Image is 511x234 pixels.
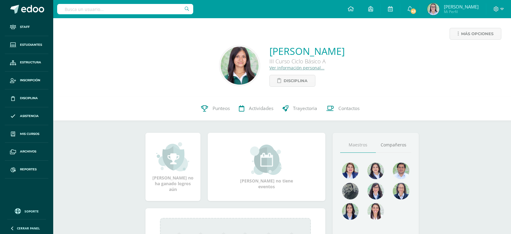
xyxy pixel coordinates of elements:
[5,107,48,125] a: Asistencia
[367,203,384,220] img: 38d188cc98c34aa903096de2d1c9671e.png
[20,42,42,47] span: Estudiantes
[367,162,384,179] img: 45e5189d4be9c73150df86acb3c68ab9.png
[342,203,359,220] img: d4e0c534ae446c0d00535d3bb96704e9.png
[57,4,193,14] input: Busca un usuario...
[7,207,46,215] a: Soporte
[5,143,48,161] a: Archivos
[444,9,479,14] span: Mi Perfil
[213,105,230,112] span: Punteos
[269,65,324,71] a: Ver información personal...
[5,18,48,36] a: Staff
[5,89,48,107] a: Disciplina
[249,105,273,112] span: Actividades
[20,78,40,83] span: Inscripción
[367,183,384,199] img: b1da893d1b21f2b9f45fcdf5240f8abd.png
[20,96,38,101] span: Disciplina
[156,142,189,172] img: achievement_small.png
[250,145,283,175] img: event_small.png
[393,183,409,199] img: 68491b968eaf45af92dd3338bd9092c6.png
[197,96,234,121] a: Punteos
[269,75,315,87] a: Disciplina
[234,96,278,121] a: Actividades
[342,183,359,199] img: 4179e05c207095638826b52d0d6e7b97.png
[376,137,412,153] a: Compañeros
[461,28,493,39] span: Más opciones
[17,226,40,230] span: Cerrar panel
[151,142,194,192] div: [PERSON_NAME] no ha ganado logros aún
[444,4,479,10] span: [PERSON_NAME]
[20,149,36,154] span: Archivos
[5,161,48,179] a: Reportes
[340,137,376,153] a: Maestros
[322,96,364,121] a: Contactos
[24,209,39,213] span: Soporte
[5,54,48,72] a: Estructura
[20,114,39,119] span: Asistencia
[20,132,39,136] span: Mis cursos
[393,162,409,179] img: 1e7bfa517bf798cc96a9d855bf172288.png
[20,25,30,29] span: Staff
[284,75,308,86] span: Disciplina
[450,28,501,40] a: Más opciones
[5,125,48,143] a: Mis cursos
[5,36,48,54] a: Estudiantes
[20,60,41,65] span: Estructura
[410,8,417,15] span: 43
[427,3,439,15] img: 04502d3ebb6155621d07acff4f663ff2.png
[278,96,322,121] a: Trayectoria
[269,58,345,65] div: III Curso Ciclo Básico A
[5,72,48,89] a: Inscripción
[20,167,37,172] span: Reportes
[342,162,359,179] img: 135afc2e3c36cc19cf7f4a6ffd4441d1.png
[236,145,297,189] div: [PERSON_NAME] no tiene eventos
[338,105,360,112] span: Contactos
[269,45,345,58] a: [PERSON_NAME]
[221,47,259,85] img: 51b0bd12d1fa62c4cb9b7ae12cbadb33.png
[293,105,317,112] span: Trayectoria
